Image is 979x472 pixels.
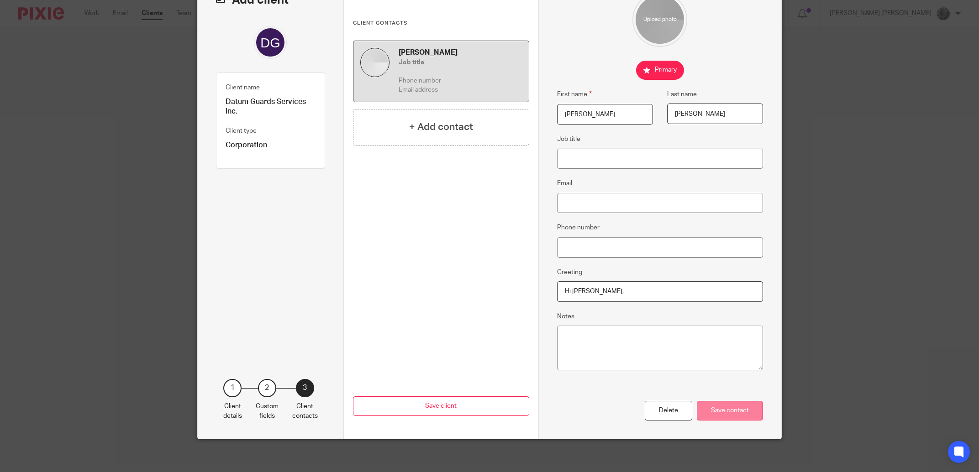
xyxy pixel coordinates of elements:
label: Email [557,179,572,188]
h5: Job title [399,58,522,67]
div: 2 [258,379,276,397]
div: Delete [645,401,692,420]
label: Client type [226,126,257,135]
label: Phone number [557,223,600,232]
label: Notes [557,312,574,321]
div: 3 [296,379,314,397]
label: Greeting [557,268,582,277]
h3: Client contacts [353,20,529,27]
h4: [PERSON_NAME] [399,48,522,57]
p: Custom fields [256,402,279,420]
p: Corporation [226,140,316,150]
p: Datum Guards Services Inc. [226,97,316,117]
div: 1 [223,379,242,397]
p: Phone number [399,76,522,85]
img: default.jpg [360,48,389,77]
label: Job title [557,135,580,144]
input: e.g. Dear Mrs. Appleseed or Hi Sam [557,281,763,302]
button: Save client [353,396,529,416]
label: Last name [667,90,697,99]
p: Client details [223,402,242,420]
h4: + Add contact [409,120,473,134]
p: Email address [399,85,522,94]
label: Client name [226,83,260,92]
div: Save contact [697,401,763,420]
label: First name [557,89,592,99]
img: svg%3E [254,26,287,59]
p: Client contacts [292,402,318,420]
